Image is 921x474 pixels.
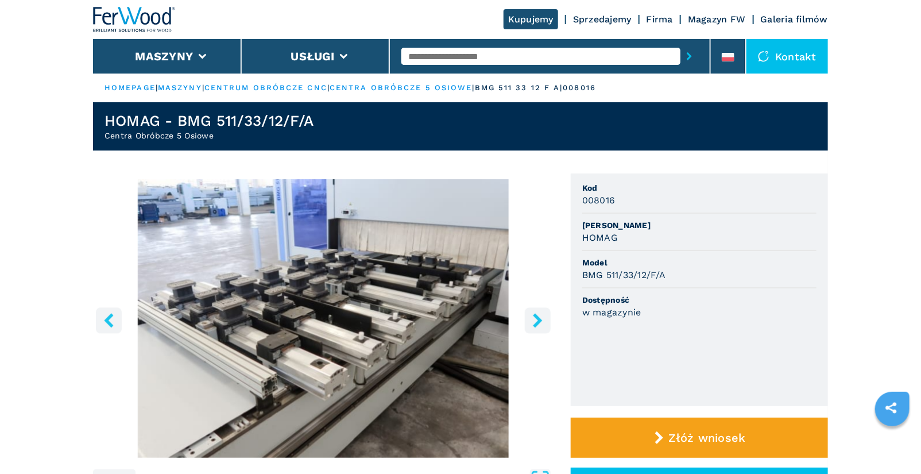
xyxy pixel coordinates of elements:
[877,394,905,422] a: sharethis
[582,231,618,244] h3: HOMAG
[582,306,641,319] h3: w magazynie
[93,179,554,458] div: Go to Slide 6
[573,14,632,25] a: Sprzedajemy
[669,431,746,445] span: Złóż wniosek
[582,219,816,231] span: [PERSON_NAME]
[135,49,193,63] button: Maszyny
[582,257,816,268] span: Model
[571,418,828,458] button: Złóż wniosek
[105,130,314,141] h2: Centra Obróbcze 5 Osiowe
[156,83,158,92] span: |
[202,83,204,92] span: |
[582,294,816,306] span: Dostępność
[582,182,816,194] span: Kod
[158,83,202,92] a: maszyny
[758,51,769,62] img: Kontakt
[680,43,698,70] button: submit-button
[204,83,327,92] a: centrum obróbcze cnc
[525,307,551,333] button: right-button
[688,14,746,25] a: Magazyn FW
[761,14,829,25] a: Galeria filmów
[746,39,828,74] div: Kontakt
[96,307,122,333] button: left-button
[473,83,475,92] span: |
[93,179,554,458] img: Centra Obróbcze 5 Osiowe HOMAG BMG 511/33/12/F/A
[105,111,314,130] h1: HOMAG - BMG 511/33/12/F/A
[105,83,156,92] a: HOMEPAGE
[582,268,665,282] h3: BMG 511/33/12/F/A
[330,83,472,92] a: centra obróbcze 5 osiowe
[291,49,335,63] button: Usługi
[504,9,558,29] a: Kupujemy
[647,14,673,25] a: Firma
[872,422,912,465] iframe: Chat
[475,83,563,93] p: bmg 511 33 12 f a |
[582,194,616,207] h3: 008016
[563,83,597,93] p: 008016
[93,7,176,32] img: Ferwood
[327,83,330,92] span: |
